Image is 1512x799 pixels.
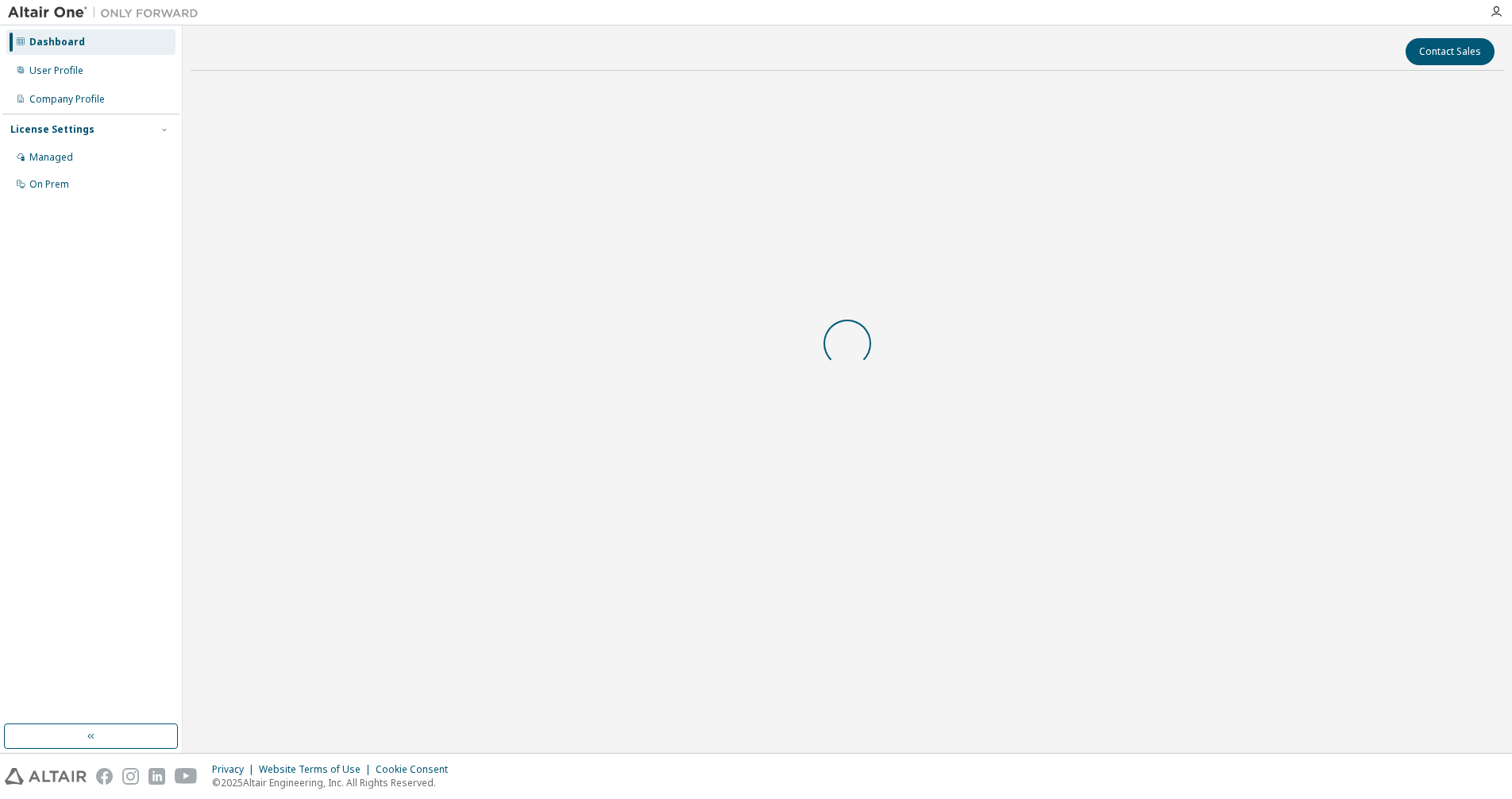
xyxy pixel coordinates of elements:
img: instagram.svg [122,768,139,785]
img: facebook.svg [96,768,113,785]
div: Website Terms of Use [259,763,376,776]
div: Privacy [212,763,259,776]
div: License Settings [10,123,94,136]
img: Altair One [8,5,206,21]
p: © 2025 Altair Engineering, Inc. All Rights Reserved. [212,776,457,789]
img: altair_logo.svg [5,768,87,785]
img: linkedin.svg [148,768,165,785]
button: Contact Sales [1406,38,1495,65]
img: youtube.svg [175,768,198,785]
div: Managed [29,151,73,164]
div: Company Profile [29,93,105,106]
div: User Profile [29,64,83,77]
div: Dashboard [29,36,85,48]
div: Cookie Consent [376,763,457,776]
div: On Prem [29,178,69,191]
